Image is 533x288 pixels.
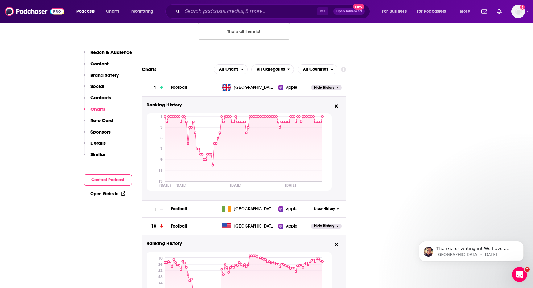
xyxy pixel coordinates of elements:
span: 2 [525,267,530,272]
p: Brand Safety [90,72,119,78]
tspan: [DATE] [230,183,241,187]
button: Contact Podcast [84,174,132,186]
span: Apple [286,206,298,212]
tspan: 7 [160,147,163,151]
iframe: Intercom live chat [512,267,527,282]
button: open menu [413,6,455,16]
tspan: 3 [160,125,163,130]
span: Logged in as rowan.sullivan [511,5,525,18]
button: Sponsors [84,129,111,140]
h3: 1 [154,206,156,213]
tspan: 11 [159,168,163,173]
button: Show History [311,206,342,212]
a: Show notifications dropdown [494,6,504,17]
span: Charts [106,7,119,16]
a: Football [171,206,187,212]
tspan: 10 [158,257,163,261]
span: Hide History [314,85,334,90]
span: All Categories [257,67,285,72]
p: Charts [90,106,105,112]
span: More [460,7,470,16]
span: Ireland [234,206,274,212]
a: 1 [142,201,171,218]
span: All Countries [303,67,328,72]
button: Content [84,61,109,72]
p: Content [90,61,109,67]
span: Open Advanced [336,10,362,13]
span: For Podcasters [417,7,446,16]
img: Podchaser - Follow, Share and Rate Podcasts [5,6,64,17]
div: Search podcasts, credits, & more... [171,4,376,19]
button: Contacts [84,95,111,106]
span: Apple [286,223,298,229]
button: open menu [214,64,248,74]
button: Nothing here. [198,23,290,40]
p: Similar [90,151,105,157]
span: All Charts [219,67,238,72]
button: open menu [455,6,478,16]
button: open menu [251,64,294,74]
iframe: Intercom notifications message [410,228,533,271]
a: Apple [278,206,311,212]
span: Hide History [314,224,334,229]
a: Show notifications dropdown [479,6,490,17]
button: Open AdvancedNew [333,8,365,15]
button: Similar [84,151,105,163]
span: Podcasts [76,7,95,16]
span: Show History [314,206,335,212]
tspan: [DATE] [159,183,171,187]
button: Reach & Audience [84,49,132,61]
a: Charts [102,6,123,16]
p: Contacts [90,95,111,101]
h3: 18 [151,223,156,230]
button: Hide History [311,224,342,229]
button: open menu [72,6,103,16]
span: For Business [382,7,407,16]
tspan: 26 [158,263,163,267]
button: Details [84,140,106,151]
a: [GEOGRAPHIC_DATA] [220,223,278,229]
a: Apple [278,223,311,229]
button: Show profile menu [511,5,525,18]
span: United States [234,223,274,229]
span: Football [171,85,187,90]
p: Rate Card [90,117,113,123]
h3: Ranking History [147,240,332,247]
tspan: [DATE] [285,183,296,187]
button: open menu [298,64,337,74]
span: Apple [286,84,298,91]
span: United Kingdom [234,84,274,91]
tspan: 58 [158,275,163,279]
a: 1 [142,79,171,96]
a: 18 [142,218,171,235]
button: Charts [84,106,105,117]
p: Details [90,140,106,146]
button: Brand Safety [84,72,119,84]
button: Rate Card [84,117,113,129]
a: Open Website [90,191,125,196]
a: Apple [278,84,311,91]
a: Football [171,224,187,229]
h2: Categories [251,64,294,74]
h2: Platforms [214,64,248,74]
button: open menu [127,6,161,16]
img: User Profile [511,5,525,18]
p: Social [90,83,104,89]
tspan: [DATE] [176,183,187,187]
tspan: 13 [159,179,163,183]
span: ⌘ K [317,7,328,15]
a: [GEOGRAPHIC_DATA] [220,206,278,212]
tspan: 5 [160,136,163,140]
tspan: 42 [158,269,163,273]
button: Social [84,83,104,95]
h2: Charts [142,66,156,72]
p: Reach & Audience [90,49,132,55]
span: New [353,4,364,10]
